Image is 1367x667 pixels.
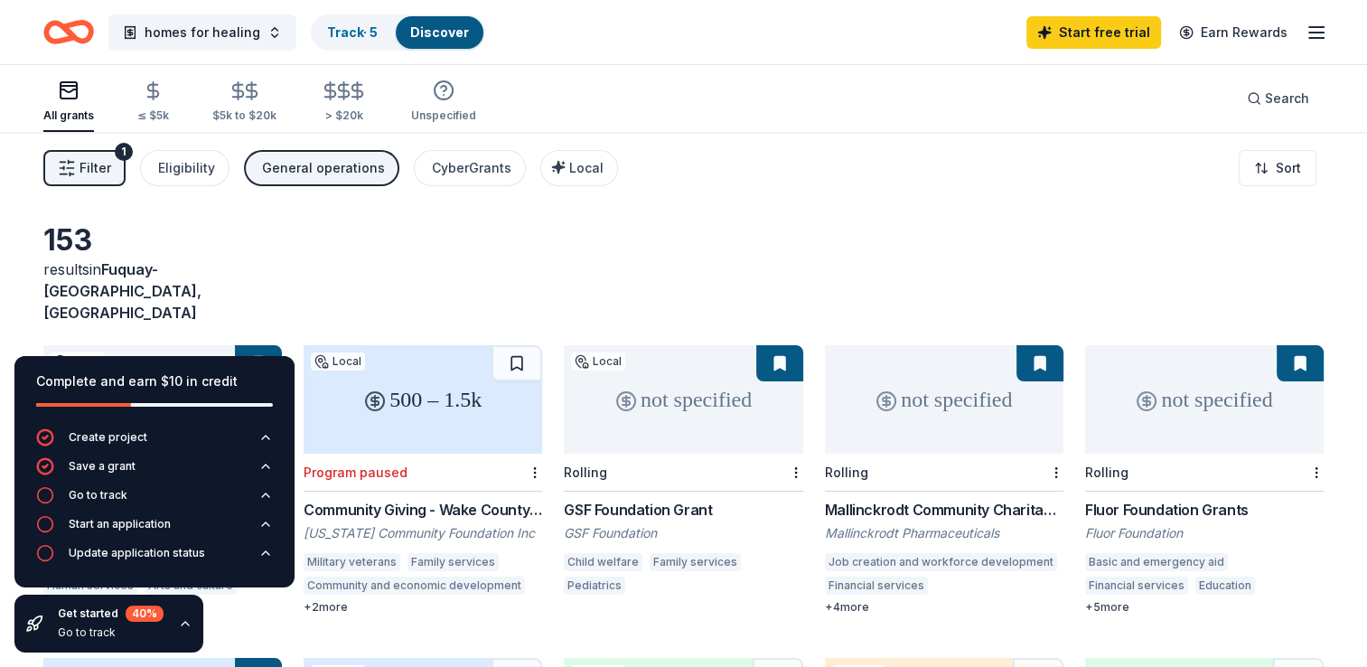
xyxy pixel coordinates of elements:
[58,606,164,622] div: Get started
[571,352,625,371] div: Local
[564,465,607,480] div: Rolling
[304,345,542,615] a: 500 – 1.5kLocalProgram pausedCommunity Giving - Wake County Community Foundation[US_STATE] Commun...
[43,258,282,324] div: results
[411,108,476,123] div: Unspecified
[1085,499,1324,521] div: Fluor Foundation Grants
[80,157,111,179] span: Filter
[115,143,133,161] div: 1
[36,371,273,392] div: Complete and earn $10 in credit
[564,553,642,571] div: Child welfare
[69,488,127,503] div: Go to track
[108,14,296,51] button: homes for healing
[43,260,201,322] span: in
[311,352,365,371] div: Local
[36,457,273,486] button: Save a grant
[304,577,525,595] div: Community and economic development
[825,577,928,595] div: Financial services
[410,24,469,40] a: Discover
[36,486,273,515] button: Go to track
[1265,88,1309,109] span: Search
[69,459,136,474] div: Save a grant
[1085,577,1188,595] div: Financial services
[304,553,400,571] div: Military veterans
[414,150,526,186] button: CyberGrants
[304,499,542,521] div: Community Giving - Wake County Community Foundation
[825,499,1063,521] div: Mallinckrodt Community Charitable Giving Program
[304,345,542,454] div: 500 – 1.5k
[1168,16,1298,49] a: Earn Rewards
[432,157,511,179] div: CyberGrants
[825,600,1063,615] div: + 4 more
[1085,524,1324,542] div: Fluor Foundation
[564,345,802,454] div: not specified
[825,345,1063,454] div: not specified
[1195,577,1255,595] div: Education
[262,157,385,179] div: General operations
[304,524,542,542] div: [US_STATE] Community Foundation Inc
[58,625,164,640] div: Go to track
[137,108,169,123] div: ≤ $5k
[158,157,215,179] div: Eligibility
[825,524,1063,542] div: Mallinckrodt Pharmaceuticals
[935,577,1045,595] div: Health care access
[650,553,741,571] div: Family services
[564,524,802,542] div: GSF Foundation
[407,553,499,571] div: Family services
[564,345,802,600] a: not specifiedLocalRollingGSF Foundation GrantGSF FoundationChild welfareFamily servicesPediatrics
[36,515,273,544] button: Start an application
[304,465,407,480] div: Program paused
[1085,553,1228,571] div: Basic and emergency aid
[1239,150,1316,186] button: Sort
[36,428,273,457] button: Create project
[304,600,542,615] div: + 2 more
[145,22,260,43] span: homes for healing
[1085,600,1324,615] div: + 5 more
[320,73,368,132] button: > $20k
[69,546,205,560] div: Update application status
[212,73,276,132] button: $5k to $20k
[36,544,273,573] button: Update application status
[212,108,276,123] div: $5k to $20k
[564,499,802,521] div: GSF Foundation Grant
[1085,345,1324,615] a: not specifiedRollingFluor Foundation GrantsFluor FoundationBasic and emergency aidFinancial servi...
[1276,157,1301,179] span: Sort
[43,260,201,322] span: Fuquay-[GEOGRAPHIC_DATA], [GEOGRAPHIC_DATA]
[825,465,868,480] div: Rolling
[540,150,618,186] button: Local
[569,160,604,175] span: Local
[320,108,368,123] div: > $20k
[311,14,485,51] button: Track· 5Discover
[327,24,378,40] a: Track· 5
[825,345,1063,615] a: not specifiedRollingMallinckrodt Community Charitable Giving ProgramMallinckrodt PharmaceuticalsJ...
[43,108,94,123] div: All grants
[244,150,399,186] button: General operations
[140,150,229,186] button: Eligibility
[43,11,94,53] a: Home
[564,577,625,595] div: Pediatrics
[43,72,94,132] button: All grants
[137,73,169,132] button: ≤ $5k
[69,517,171,531] div: Start an application
[1026,16,1161,49] a: Start free trial
[411,72,476,132] button: Unspecified
[126,606,164,622] div: 40 %
[1085,345,1324,454] div: not specified
[1232,80,1324,117] button: Search
[43,150,126,186] button: Filter1
[1085,465,1128,480] div: Rolling
[69,430,147,445] div: Create project
[43,222,282,258] div: 153
[825,553,1057,571] div: Job creation and workforce development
